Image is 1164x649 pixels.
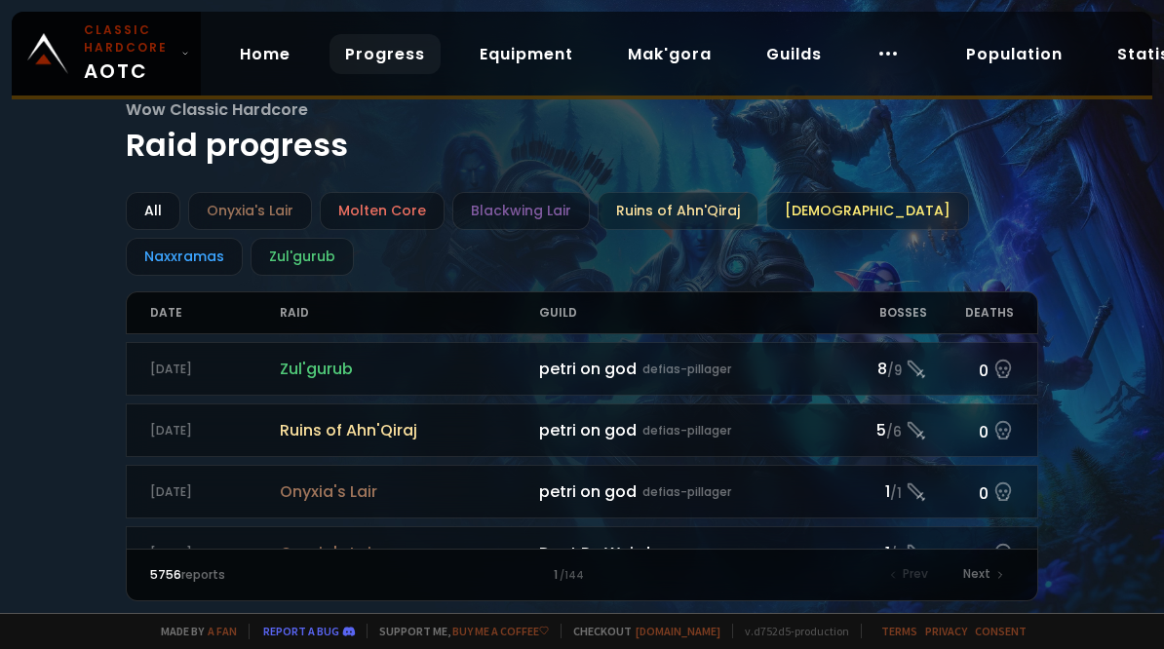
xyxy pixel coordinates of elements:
a: Terms [881,624,917,638]
div: 0 [927,355,1014,383]
a: Report a bug [263,624,339,638]
div: Prev [879,561,940,589]
div: Onyxia's Lair [188,192,312,230]
h1: Raid progress [126,97,1038,169]
div: [DATE] [150,361,280,378]
div: Molten Core [320,192,445,230]
a: [DATE]Onyxia's LairDont Be Weirddefias-pillager1/10 [126,526,1038,580]
span: v. d752d5 - production [732,624,849,638]
small: defias-pillager [642,483,731,501]
div: 8 [841,357,928,381]
div: [DATE] [150,422,280,439]
small: Classic Hardcore [84,21,174,57]
div: [DEMOGRAPHIC_DATA] [766,192,969,230]
span: Support me, [367,624,549,638]
div: Bosses [841,292,928,333]
div: Dont Be Weird [539,541,841,565]
a: Guilds [751,34,837,74]
span: Onyxia's Lair [280,541,539,565]
div: Raid [280,292,539,333]
span: Wow Classic Hardcore [126,97,1038,122]
div: 1 [841,479,928,504]
div: Ruins of Ahn'Qiraj [598,192,758,230]
div: [DATE] [150,545,280,562]
span: Checkout [561,624,720,638]
div: 1 [841,541,928,565]
small: / 1 [890,484,902,504]
small: / 144 [560,568,584,584]
div: 1 [367,566,798,584]
span: Onyxia's Lair [280,479,539,504]
div: petri on god [539,479,841,504]
a: Classic HardcoreAOTC [12,12,201,95]
span: Ruins of Ahn'Qiraj [280,418,539,442]
div: petri on god [539,418,841,442]
a: Buy me a coffee [452,624,549,638]
div: Guild [539,292,841,333]
div: 0 [927,477,1014,506]
span: Zul'gurub [280,357,539,381]
a: Home [224,34,306,74]
small: defias-pillager [642,422,731,439]
div: Zul'gurub [251,238,354,276]
div: reports [150,566,367,584]
div: [DATE] [150,483,280,501]
a: Mak'gora [612,34,727,74]
a: Equipment [464,34,589,74]
small: / 6 [886,423,902,442]
span: Made by [149,624,237,638]
a: Population [951,34,1078,74]
div: Deaths [927,292,1014,333]
small: / 1 [890,546,902,565]
div: 5 [841,418,928,442]
small: defias-pillager [642,361,731,378]
div: Blackwing Lair [452,192,590,230]
div: Date [150,292,280,333]
a: a fan [208,624,237,638]
div: Next [951,561,1014,589]
a: Privacy [925,624,967,638]
div: 0 [927,416,1014,444]
small: defias-pillager [656,545,745,562]
span: 5756 [150,566,181,583]
span: AOTC [84,21,174,86]
div: 0 [927,539,1014,567]
a: Consent [975,624,1027,638]
div: All [126,192,180,230]
a: [DATE]Zul'gurubpetri on goddefias-pillager8/90 [126,342,1038,396]
div: petri on god [539,357,841,381]
div: Naxxramas [126,238,243,276]
small: / 9 [887,362,902,381]
a: [DOMAIN_NAME] [636,624,720,638]
a: [DATE]Onyxia's Lairpetri on goddefias-pillager1/10 [126,465,1038,518]
a: Progress [330,34,441,74]
a: [DATE]Ruins of Ahn'Qirajpetri on goddefias-pillager5/60 [126,403,1038,457]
